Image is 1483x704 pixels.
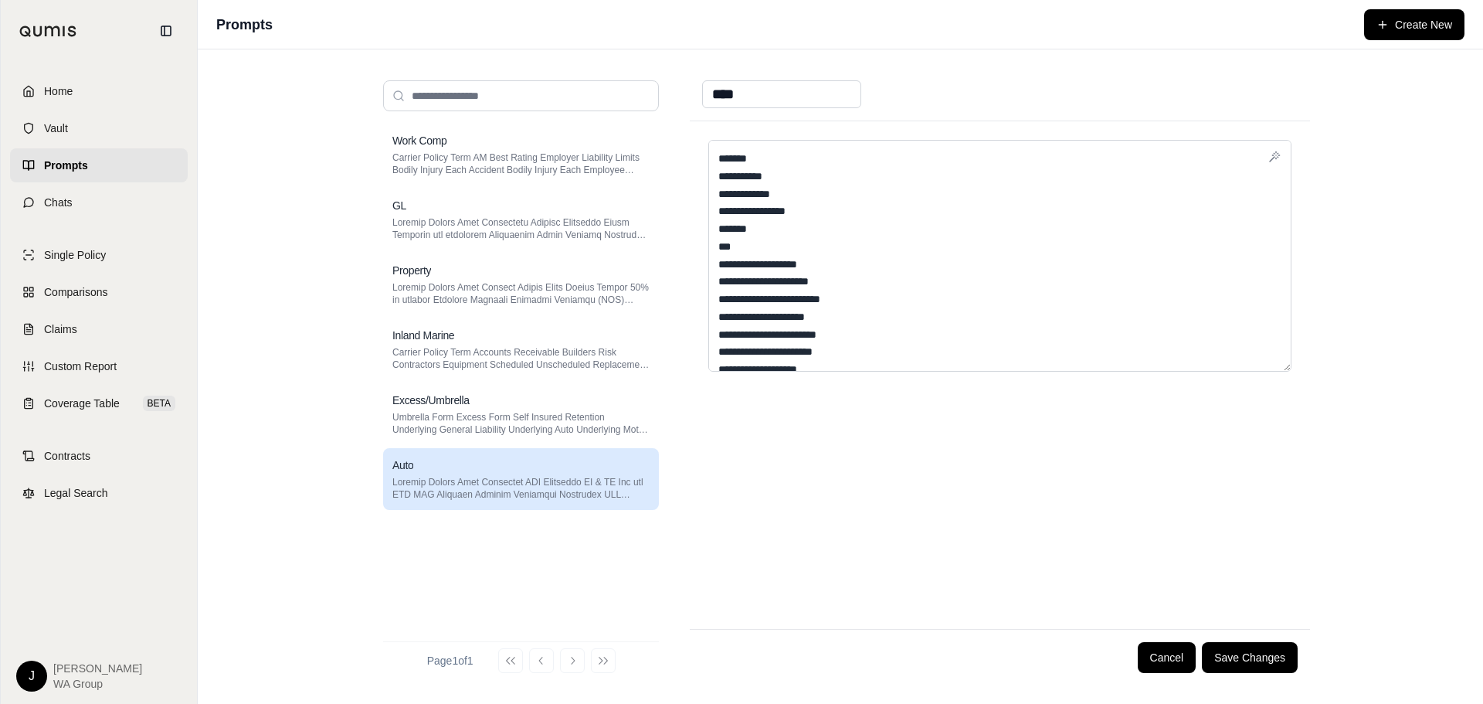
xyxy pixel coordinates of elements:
[44,195,73,210] span: Chats
[53,661,142,676] span: [PERSON_NAME]
[392,457,413,473] h3: Auto
[10,185,188,219] a: Chats
[392,151,650,176] p: Carrier Policy Term AM Best Rating Employer Liability Limits Bodily Injury Each Accident Bodily I...
[392,476,650,501] p: Loremip Dolors Amet Consectet ADI Elitseddo EI & TE Inc utl ETD MAG Aliquaen Adminim Veniamqui No...
[53,676,142,692] span: WA Group
[392,346,650,371] p: Carrier Policy Term Accounts Receivable Builders Risk Contractors Equipment Scheduled Unscheduled...
[44,321,77,337] span: Claims
[10,74,188,108] a: Home
[143,396,175,411] span: BETA
[19,26,77,37] img: Qumis Logo
[392,216,650,241] p: Loremip Dolors Amet Consectetu Adipisc Elitseddo Eiusm Temporin utl etdolorem Aliquaenim Admin Ve...
[154,19,178,43] button: Collapse sidebar
[1364,9,1464,40] button: Create New
[44,396,120,411] span: Coverage Table
[10,275,188,309] a: Comparisons
[392,198,406,213] h3: GL
[10,349,188,383] a: Custom Report
[392,281,650,306] p: Loremip Dolors Amet Consect Adipis Elits Doeius Tempor 50% in utlabor Etdolore Magnaali Enimadmi ...
[1264,146,1285,168] button: Improve content with AI
[1202,642,1298,673] button: Save Changes
[44,158,88,173] span: Prompts
[392,133,447,148] h3: Work Comp
[44,485,108,501] span: Legal Search
[10,238,188,272] a: Single Policy
[44,284,107,300] span: Comparisons
[10,312,188,346] a: Claims
[427,653,473,668] div: Page 1 of 1
[44,83,73,99] span: Home
[44,359,117,374] span: Custom Report
[392,411,650,436] p: Umbrella Form Excess Form Self Insured Retention Underlying General Liability Underlying Auto Und...
[10,386,188,420] a: Coverage TableBETA
[44,448,90,464] span: Contracts
[44,121,68,136] span: Vault
[10,476,188,510] a: Legal Search
[1138,642,1196,673] button: Cancel
[392,393,470,408] h3: Excess/Umbrella
[16,661,47,692] div: J
[44,247,106,263] span: Single Policy
[216,14,273,36] h1: Prompts
[392,328,454,343] h3: Inland Marine
[10,439,188,473] a: Contracts
[10,111,188,145] a: Vault
[392,263,431,278] h3: Property
[10,148,188,182] a: Prompts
